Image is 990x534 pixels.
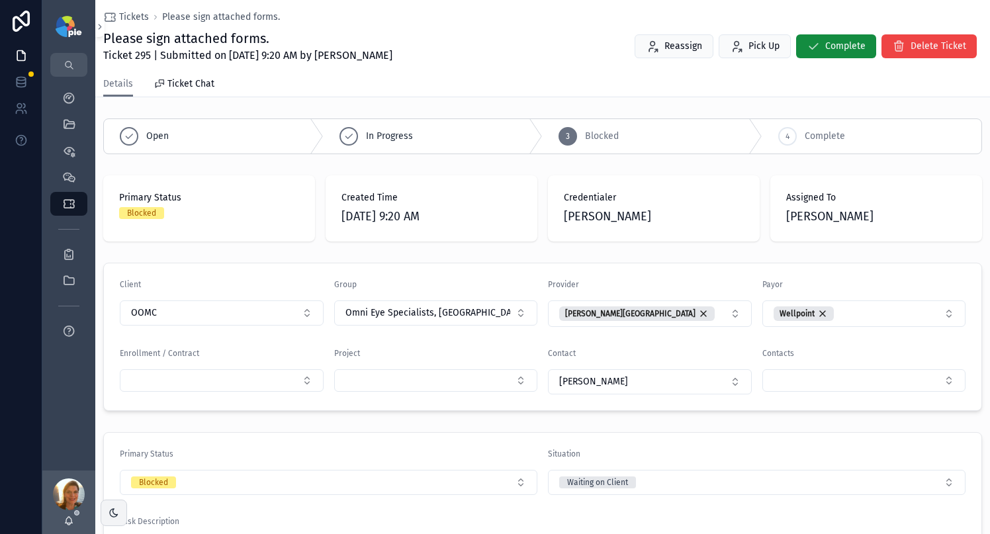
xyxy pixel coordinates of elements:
[565,308,696,319] span: [PERSON_NAME][GEOGRAPHIC_DATA]
[341,207,521,226] span: [DATE] 9:20 AM
[103,48,392,64] span: Ticket 295 | Submitted on [DATE] 9:20 AM by [PERSON_NAME]
[548,449,580,459] span: Situation
[139,476,168,488] div: Blocked
[762,300,966,327] button: Select Button
[120,369,324,392] button: Select Button
[564,191,744,204] span: Credentialer
[120,470,537,495] button: Select Button
[162,11,280,24] a: Please sign attached forms.
[748,40,780,53] span: Pick Up
[120,449,173,459] span: Primary Status
[548,349,576,358] span: Contact
[341,191,521,204] span: Created Time
[774,306,834,321] button: Unselect 1755
[548,280,579,289] span: Provider
[154,72,214,99] a: Ticket Chat
[334,300,538,326] button: Select Button
[120,349,199,358] span: Enrollment / Contract
[548,300,752,327] button: Select Button
[103,11,149,24] a: Tickets
[42,77,95,360] div: scrollable content
[146,130,169,143] span: Open
[56,16,81,37] img: App logo
[120,517,179,526] span: Task Description
[780,308,815,319] span: Wellpoint
[119,11,149,24] span: Tickets
[786,191,966,204] span: Assigned To
[119,191,299,204] span: Primary Status
[334,349,360,358] span: Project
[559,375,628,388] span: [PERSON_NAME]
[334,280,357,289] span: Group
[345,306,511,320] span: Omni Eye Specialists, [GEOGRAPHIC_DATA]
[825,40,866,53] span: Complete
[567,476,628,488] div: Waiting on Client
[786,207,874,226] span: [PERSON_NAME]
[664,40,702,53] span: Reassign
[805,130,845,143] span: Complete
[564,207,651,226] span: [PERSON_NAME]
[334,369,538,392] button: Select Button
[762,349,794,358] span: Contacts
[120,300,324,326] button: Select Button
[559,306,715,321] button: Unselect 189
[103,72,133,97] a: Details
[566,131,570,142] span: 3
[762,280,783,289] span: Payor
[120,280,141,289] span: Client
[103,77,133,91] span: Details
[881,34,977,58] button: Delete Ticket
[762,369,966,392] button: Select Button
[127,207,156,219] div: Blocked
[786,131,789,142] span: 4
[796,34,876,58] button: Complete
[548,470,966,495] button: Select Button
[103,29,392,48] h1: Please sign attached forms.
[585,130,619,143] span: Blocked
[167,77,214,91] span: Ticket Chat
[911,40,966,53] span: Delete Ticket
[131,306,157,320] span: OOMC
[635,34,713,58] button: Reassign
[548,369,752,394] button: Select Button
[719,34,791,58] button: Pick Up
[366,130,413,143] span: In Progress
